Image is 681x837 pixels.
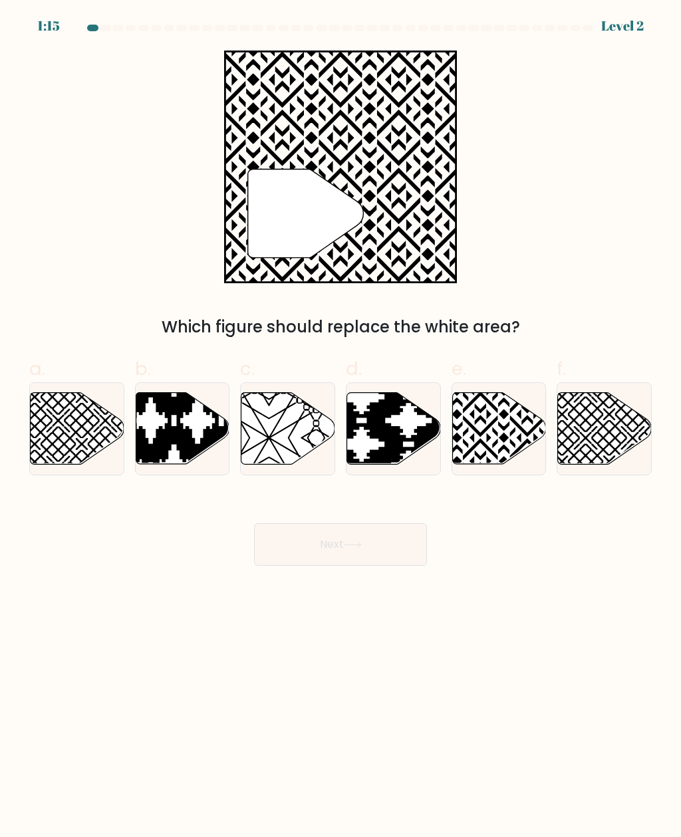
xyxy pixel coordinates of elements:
span: c. [240,356,255,382]
span: d. [346,356,362,382]
span: a. [29,356,45,382]
div: Which figure should replace the white area? [37,315,644,339]
button: Next [254,523,427,566]
span: f. [557,356,566,382]
span: e. [452,356,466,382]
div: 1:15 [37,16,60,36]
span: b. [135,356,151,382]
g: " [248,170,364,258]
div: Level 2 [601,16,644,36]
